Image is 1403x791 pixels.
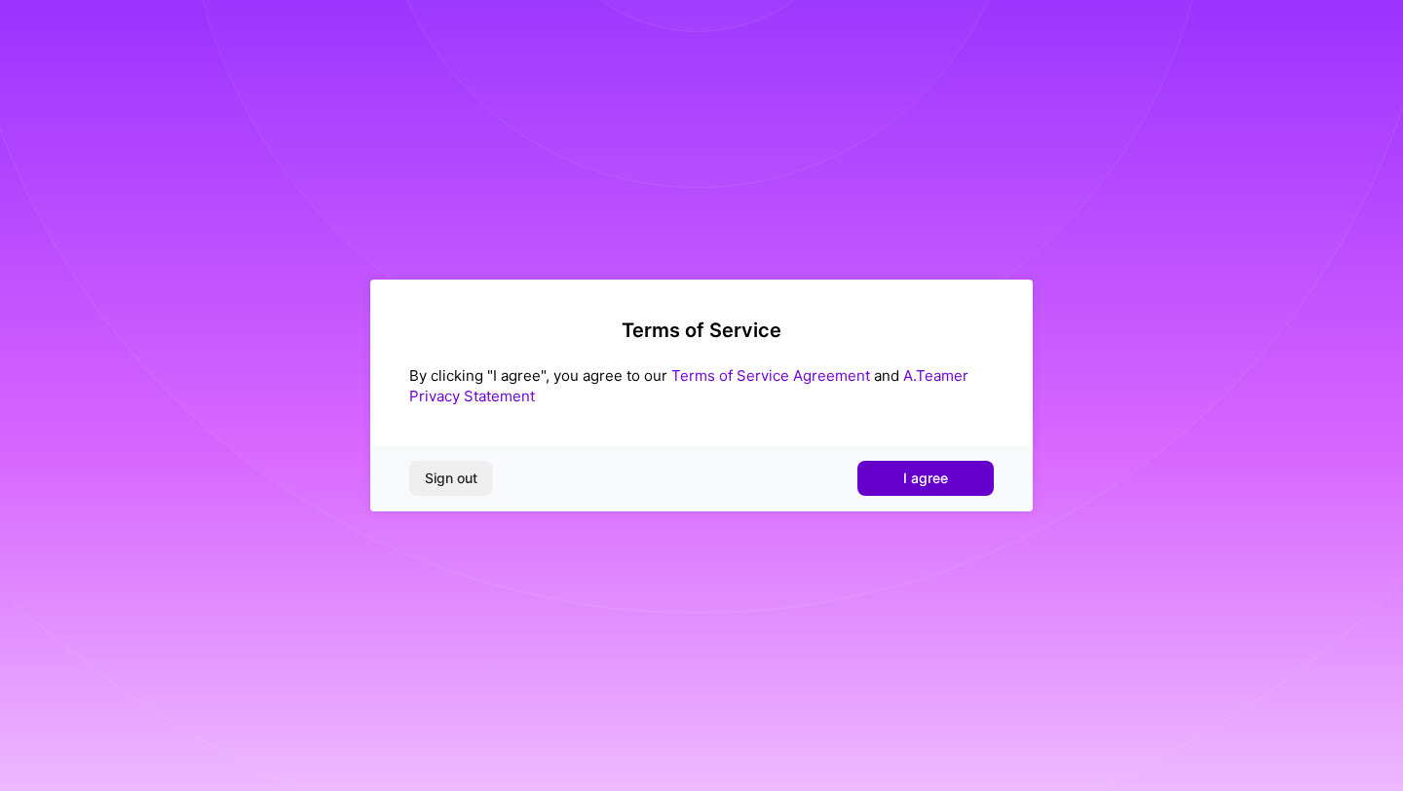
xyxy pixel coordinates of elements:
[903,469,948,488] span: I agree
[409,319,994,342] h2: Terms of Service
[425,469,477,488] span: Sign out
[409,461,493,496] button: Sign out
[671,366,870,385] a: Terms of Service Agreement
[857,461,994,496] button: I agree
[409,365,994,406] div: By clicking "I agree", you agree to our and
